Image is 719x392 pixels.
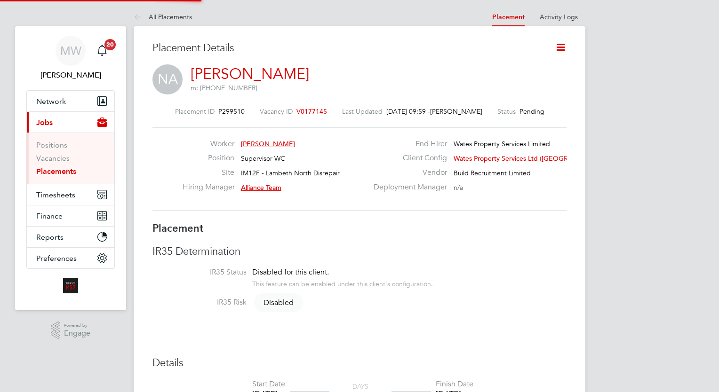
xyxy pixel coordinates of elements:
span: Preferences [36,254,77,263]
span: Reports [36,233,64,242]
span: Megan Westlotorn [26,70,115,81]
button: Reports [27,227,114,247]
label: Position [183,153,234,163]
span: n/a [454,183,463,192]
a: Activity Logs [540,13,578,21]
button: Preferences [27,248,114,268]
div: Start Date [252,379,285,389]
span: IM12F - Lambeth North Disrepair [241,169,340,177]
span: m: [PHONE_NUMBER] [191,84,257,92]
h3: IR35 Determination [152,245,567,259]
h3: Details [152,356,567,370]
a: Go to home page [26,278,115,293]
a: Powered byEngage [51,321,91,339]
span: Disabled [254,293,303,312]
span: Powered by [64,321,90,329]
span: [PERSON_NAME] [241,140,295,148]
label: Site [183,168,234,178]
span: [PERSON_NAME] [430,107,482,116]
a: 20 [93,36,112,66]
button: Timesheets [27,184,114,205]
span: Timesheets [36,190,75,199]
label: Deployment Manager [368,182,447,192]
a: Vacancies [36,154,70,163]
div: This feature can be enabled under this client's configuration. [252,277,433,288]
nav: Main navigation [15,26,126,310]
span: Build Recruitment Limited [454,169,531,177]
a: Placement [492,13,525,21]
img: alliancemsp-logo-retina.png [63,278,78,293]
button: Finance [27,205,114,226]
h3: Placement Details [152,41,541,55]
label: IR35 Status [152,267,247,277]
label: IR35 Risk [152,298,247,307]
span: Wates Property Services Ltd ([GEOGRAPHIC_DATA]… [454,154,616,163]
span: Supervisor WC [241,154,285,163]
label: Placement ID [175,107,215,116]
a: MW[PERSON_NAME] [26,36,115,81]
span: [DATE] 09:59 - [386,107,430,116]
a: Positions [36,141,67,149]
span: Jobs [36,118,53,127]
span: MW [60,45,81,57]
label: Vacancy ID [260,107,293,116]
a: Placements [36,167,76,176]
a: [PERSON_NAME] [191,65,309,83]
span: Disabled for this client. [252,267,329,277]
span: V0177145 [296,107,327,116]
label: Last Updated [342,107,383,116]
span: NA [152,64,183,94]
span: 20 [104,39,116,50]
label: Vendor [368,168,447,178]
span: Network [36,97,66,106]
span: Wates Property Services Limited [454,140,550,148]
label: Client Config [368,153,447,163]
button: Network [27,91,114,111]
div: Jobs [27,133,114,184]
div: Finish Date [436,379,473,389]
span: Alliance Team [241,183,281,192]
b: Placement [152,222,204,235]
a: All Placements [134,13,192,21]
label: Status [497,107,516,116]
label: Worker [183,139,234,149]
span: Engage [64,329,90,337]
label: End Hirer [368,139,447,149]
span: Pending [519,107,544,116]
span: P299510 [218,107,245,116]
label: Hiring Manager [183,182,234,192]
button: Jobs [27,112,114,133]
span: Finance [36,212,63,220]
